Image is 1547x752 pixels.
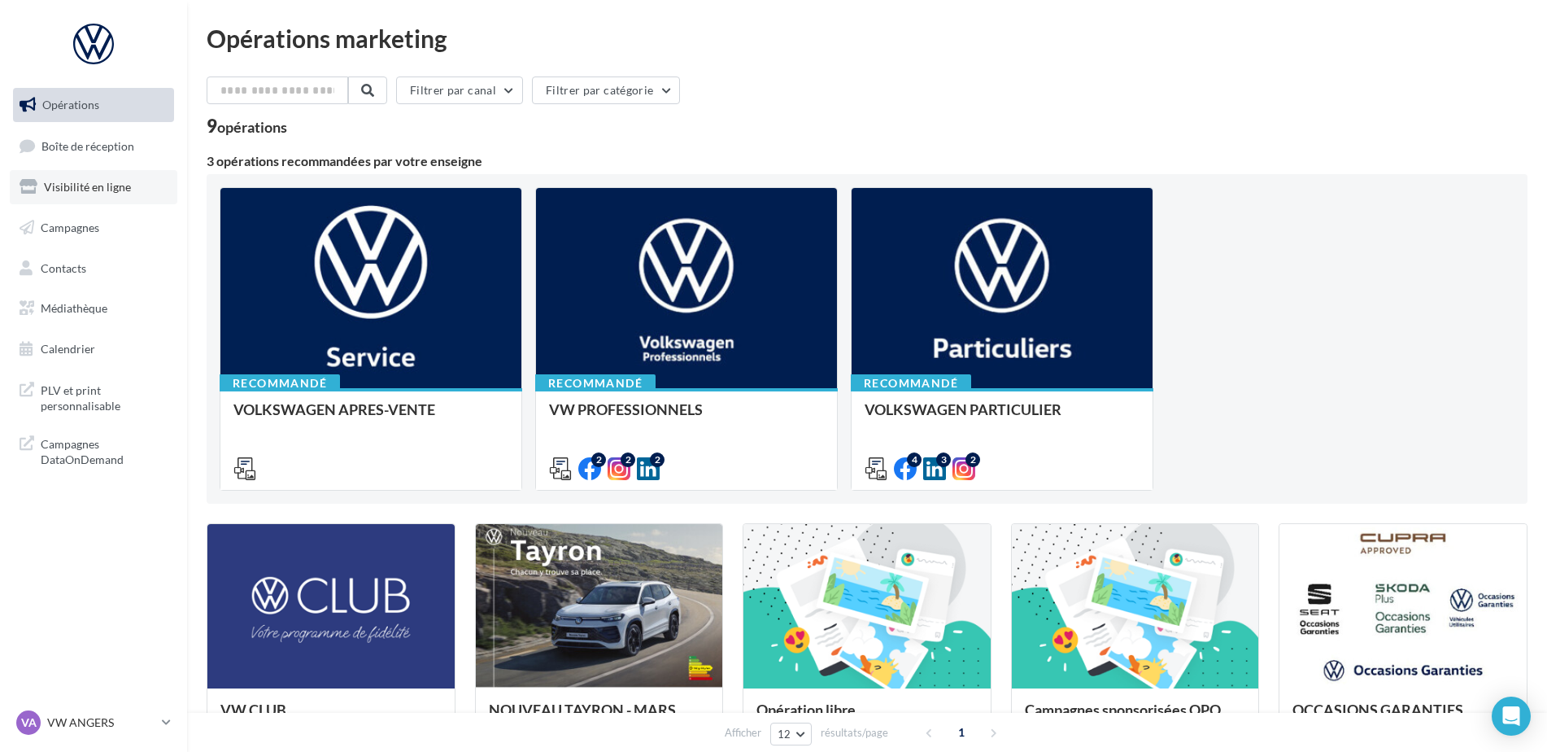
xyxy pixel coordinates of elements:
a: Boîte de réception [10,129,177,164]
span: Campagnes [41,221,99,234]
span: 1 [948,719,974,745]
a: Opérations [10,88,177,122]
div: 3 [936,453,951,467]
span: Campagnes DataOnDemand [41,433,168,468]
a: Campagnes DataOnDemand [10,426,177,474]
span: 12 [778,728,791,741]
a: Calendrier [10,332,177,366]
div: 2 [965,453,980,467]
button: Filtrer par catégorie [532,77,680,104]
div: 4 [907,453,922,467]
a: Contacts [10,251,177,286]
span: Contacts [41,260,86,274]
span: VOLKSWAGEN PARTICULIER [865,400,1061,418]
span: Campagnes sponsorisées OPO [1025,701,1221,719]
a: VA VW ANGERS [13,707,174,738]
a: Visibilité en ligne [10,170,177,204]
div: Opérations marketing [207,26,1527,50]
div: Recommandé [220,374,340,392]
span: VA [21,715,37,731]
div: Recommandé [535,374,656,392]
div: opérations [217,120,287,134]
button: Filtrer par canal [396,77,523,104]
span: Opération libre [756,701,856,719]
span: Médiathèque [41,301,107,315]
span: VOLKSWAGEN APRES-VENTE [233,400,435,418]
p: VW ANGERS [47,715,155,731]
button: 12 [770,723,812,745]
a: Médiathèque [10,291,177,326]
a: PLV et print personnalisable [10,373,177,421]
div: Open Intercom Messenger [1492,697,1531,736]
div: 9 [207,117,287,135]
span: Boîte de réception [41,138,134,152]
a: Campagnes [10,211,177,245]
div: 3 opérations recommandées par votre enseigne [207,155,1527,168]
span: PLV et print personnalisable [41,379,168,414]
span: VW PROFESSIONNELS [549,400,703,418]
div: Recommandé [851,374,971,392]
div: 2 [591,453,606,467]
span: OCCASIONS GARANTIES [1292,701,1463,719]
span: Visibilité en ligne [44,180,131,194]
span: Calendrier [41,342,95,356]
span: Afficher [725,725,761,741]
div: 2 [650,453,665,467]
div: 2 [621,453,635,467]
span: Opérations [42,98,99,111]
span: VW CLUB [220,701,286,719]
span: résultats/page [821,725,888,741]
